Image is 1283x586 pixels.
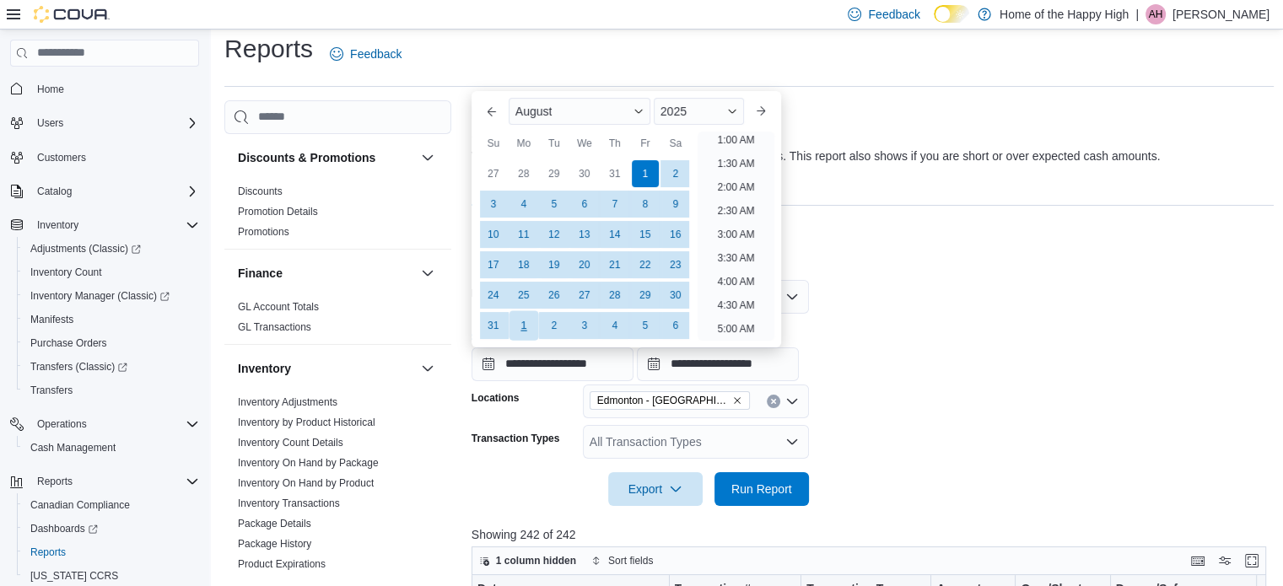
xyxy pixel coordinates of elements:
div: day-1 [509,310,538,340]
label: Locations [472,391,520,405]
div: Mo [510,130,537,157]
div: day-18 [510,251,537,278]
span: August [515,105,553,118]
button: Inventory Count [17,261,206,284]
button: Next month [747,98,774,125]
a: GL Account Totals [238,301,319,313]
span: Home [37,83,64,96]
button: Previous Month [478,98,505,125]
li: 1:30 AM [710,153,761,174]
span: 1 column hidden [496,554,576,567]
button: Catalog [3,180,206,203]
li: 4:00 AM [710,271,761,292]
h3: Finance [238,265,283,282]
button: Inventory [3,213,206,237]
span: Product Expirations [238,557,326,571]
button: Reports [3,470,206,493]
span: Transfers (Classic) [24,357,199,377]
div: Alannah Hennig [1146,4,1166,24]
div: day-8 [632,191,659,218]
div: day-14 [601,221,628,248]
button: 1 column hidden [472,551,583,571]
span: Purchase Orders [24,333,199,353]
div: day-4 [510,191,537,218]
span: Customers [37,151,86,164]
span: Users [30,113,199,133]
span: Catalog [37,185,72,198]
a: Inventory Count Details [238,437,343,449]
button: Users [3,111,206,135]
li: 3:30 AM [710,248,761,268]
div: day-22 [632,251,659,278]
li: 2:00 AM [710,177,761,197]
a: Inventory Adjustments [238,396,337,408]
div: day-30 [662,282,689,309]
button: Open list of options [785,435,799,449]
input: Dark Mode [934,5,969,23]
div: day-7 [601,191,628,218]
a: Canadian Compliance [24,495,137,515]
div: day-3 [480,191,507,218]
span: Transfers [24,380,199,401]
button: Manifests [17,308,206,331]
span: Adjustments (Classic) [24,239,199,259]
span: Manifests [24,309,199,330]
button: Purchase Orders [17,331,206,355]
span: Package History [238,537,311,551]
a: Promotions [238,226,289,238]
a: Feedback [323,37,408,71]
span: Feedback [350,46,402,62]
a: [US_STATE] CCRS [24,566,125,586]
span: Reports [37,475,73,488]
span: Inventory Count [24,262,199,282]
span: Canadian Compliance [30,498,130,512]
span: Inventory [37,218,78,232]
span: Adjustments (Classic) [30,242,141,255]
button: Remove Edmonton - Terrace Plaza - Fire & Flower from selection in this group [732,395,742,406]
span: Inventory Manager (Classic) [30,289,170,303]
span: Inventory Count [30,266,102,279]
div: Finance [224,297,451,344]
label: Transaction Types [472,432,559,445]
a: Reports [24,542,73,562]
span: Manifests [30,313,73,326]
div: day-25 [510,282,537,309]
div: day-6 [571,191,598,218]
a: Manifests [24,309,80,330]
p: [PERSON_NAME] [1172,4,1270,24]
div: day-21 [601,251,628,278]
div: Discounts & Promotions [224,181,451,249]
span: [US_STATE] CCRS [30,569,118,583]
a: Inventory Count [24,262,109,282]
div: day-29 [632,282,659,309]
span: Dashboards [30,522,98,535]
div: day-29 [541,160,568,187]
div: Tu [541,130,568,157]
span: Dark Mode [934,23,935,24]
div: day-16 [662,221,689,248]
span: Purchase Orders [30,336,107,350]
p: Home of the Happy High [1000,4,1129,24]
span: GL Transactions [238,320,311,334]
div: day-5 [632,312,659,339]
button: Customers [3,145,206,169]
span: Edmonton - Terrace Plaza - Fire & Flower [590,391,750,410]
button: Operations [3,412,206,436]
a: Inventory Transactions [238,497,340,509]
button: Inventory [238,360,414,377]
div: day-12 [541,221,568,248]
a: Package Details [238,518,311,530]
div: day-31 [480,312,507,339]
button: Operations [30,414,94,434]
div: day-19 [541,251,568,278]
a: GL Transactions [238,321,311,333]
p: | [1135,4,1139,24]
span: Dashboards [24,519,199,539]
div: day-27 [571,282,598,309]
div: day-28 [510,160,537,187]
div: day-2 [662,160,689,187]
button: Enter fullscreen [1242,551,1262,571]
span: Catalog [30,181,199,202]
ul: Time [698,132,774,341]
a: Dashboards [24,519,105,539]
